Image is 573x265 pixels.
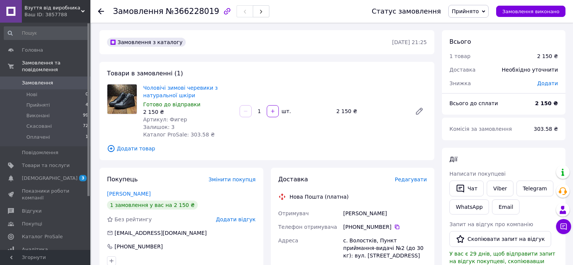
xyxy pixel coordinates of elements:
span: Виконані [26,112,50,119]
span: Нові [26,91,37,98]
div: 2 150 ₴ [143,108,234,116]
button: Email [492,199,520,214]
span: Комісія за замовлення [449,126,512,132]
span: Відгуки [22,208,41,214]
span: Знижка [449,80,471,86]
a: [PERSON_NAME] [107,191,151,197]
span: Доставка [449,67,475,73]
span: Покупці [22,221,42,227]
span: Редагувати [395,176,427,182]
span: 1 товар [449,53,471,59]
button: Чат з покупцем [556,219,571,234]
div: Статус замовлення [372,8,441,15]
span: Всього до сплати [449,100,498,106]
a: Telegram [516,181,553,196]
span: 303.58 ₴ [534,126,558,132]
a: Чоловічі зимові черевики з натуральної шкіри [143,85,218,98]
input: Пошук [4,26,89,40]
div: [PHONE_NUMBER] [114,243,163,250]
span: Замовлення виконано [502,9,559,14]
span: 4 [86,102,88,109]
span: Доставка [278,176,308,183]
span: Артикул: Фигер [143,116,187,123]
span: Залишок: 3 [143,124,175,130]
img: Чоловічі зимові черевики з натуральної шкіри [107,84,137,114]
span: [DEMOGRAPHIC_DATA] [22,175,78,182]
div: [PERSON_NAME] [342,207,428,220]
span: Аналітика [22,246,48,253]
div: Нова Пошта (платна) [288,193,351,201]
span: Додати товар [107,144,427,153]
span: Покупець [107,176,138,183]
div: 2 150 ₴ [537,52,558,60]
span: Додати [537,80,558,86]
span: Показники роботи компанії [22,188,70,201]
button: Замовлення виконано [496,6,565,17]
a: Viber [487,181,513,196]
div: 1 замовлення у вас на 2 150 ₴ [107,201,198,210]
span: 0 [86,91,88,98]
span: Всього [449,38,471,45]
span: Товари в замовленні (1) [107,70,183,77]
span: Головна [22,47,43,54]
div: [PHONE_NUMBER] [343,223,427,231]
span: Адреса [278,237,298,244]
span: 72 [83,123,88,130]
span: Взуття від виробника [24,5,81,11]
span: Прийняті [26,102,50,109]
div: с. Волостків, Пункт приймання-видачі №2 (до 30 кг): вул. [STREET_ADDRESS] [342,234,428,262]
span: Замовлення [113,7,163,16]
span: Скасовані [26,123,52,130]
b: 2 150 ₴ [535,100,558,106]
span: Додати відгук [216,216,255,222]
div: шт. [280,107,292,115]
span: Отримувач [278,210,309,216]
span: Запит на відгук про компанію [449,221,533,227]
span: Прийнято [452,8,479,14]
span: Написати покупцеві [449,171,506,177]
button: Чат [449,181,484,196]
span: Каталог ProSale: 303.58 ₴ [143,132,215,138]
time: [DATE] 21:25 [392,39,427,45]
span: Телефон отримувача [278,224,337,230]
a: WhatsApp [449,199,489,214]
div: Замовлення з каталогу [107,38,186,47]
span: Замовлення та повідомлення [22,60,90,73]
div: 2 150 ₴ [333,106,409,116]
span: Замовлення [22,80,53,86]
span: Без рейтингу [115,216,152,222]
span: №366228019 [166,7,219,16]
div: Повернутися назад [98,8,104,15]
div: Ваш ID: 3857788 [24,11,90,18]
span: Готово до відправки [143,101,200,107]
span: Оплачені [26,134,50,141]
span: 3 [79,175,87,181]
span: 1 [86,134,88,141]
div: Необхідно уточнити [497,61,562,78]
span: 99 [83,112,88,119]
span: Повідомлення [22,149,58,156]
button: Скопіювати запит на відгук [449,231,551,247]
span: Товари та послуги [22,162,70,169]
span: [EMAIL_ADDRESS][DOMAIN_NAME] [115,230,207,236]
span: Змінити покупця [209,176,256,182]
span: Дії [449,156,457,163]
span: Каталог ProSale [22,233,63,240]
a: Редагувати [412,104,427,119]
